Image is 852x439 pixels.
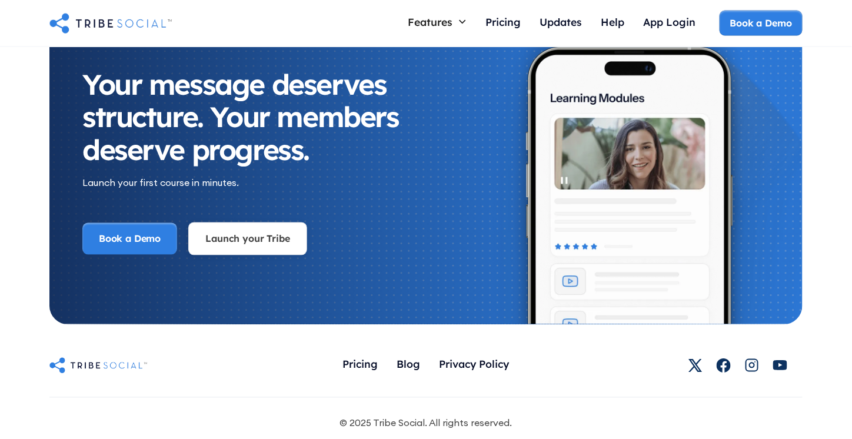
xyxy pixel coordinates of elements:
div: Pricing [343,358,378,371]
a: Pricing [334,353,388,378]
a: Untitled UI logotext [49,356,164,375]
a: Book a Demo [82,223,177,255]
div: App Login [644,15,696,28]
div: Blog [397,358,421,371]
div: Features [408,15,453,28]
a: Privacy Policy [430,353,519,378]
a: App Login [634,11,705,36]
div: Updates [540,15,583,28]
h2: Your message deserves structure. Your members deserve progress. [82,68,435,166]
div: Pricing [486,15,521,28]
a: Pricing [477,11,531,36]
div: Help [601,15,625,28]
div: Privacy Policy [440,358,510,371]
div: Features [399,11,477,33]
a: Blog [388,353,430,378]
div: © 2025 Tribe Social. All rights reserved. [340,417,512,430]
a: home [49,11,172,35]
a: Help [592,11,634,36]
a: Updates [531,11,592,36]
a: Launch your Tribe [188,222,307,255]
p: Launch your first course in minutes. [82,175,271,189]
a: Book a Demo [720,11,803,35]
img: Untitled UI logotext [49,356,147,375]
